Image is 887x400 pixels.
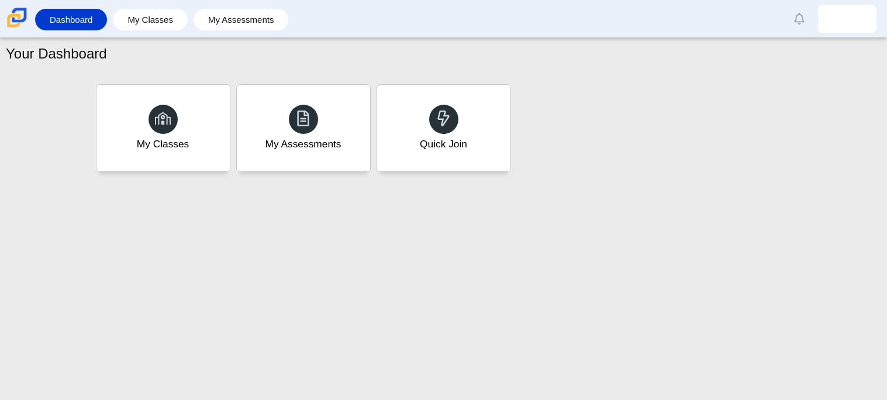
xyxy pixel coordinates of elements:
div: My Classes [137,137,189,151]
a: My Classes [96,84,230,172]
a: Carmen School of Science & Technology [5,22,29,32]
a: Alerts [786,6,812,32]
a: My Assessments [236,84,371,172]
a: My Classes [119,9,182,30]
div: Quick Join [420,137,467,151]
a: alexander.cabrera.0yAeba [818,5,876,33]
div: My Assessments [265,137,341,151]
img: Carmen School of Science & Technology [5,5,29,30]
h1: Your Dashboard [6,44,107,64]
a: My Assessments [199,9,283,30]
img: alexander.cabrera.0yAeba [838,9,857,28]
a: Dashboard [41,9,101,30]
a: Quick Join [377,84,511,172]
